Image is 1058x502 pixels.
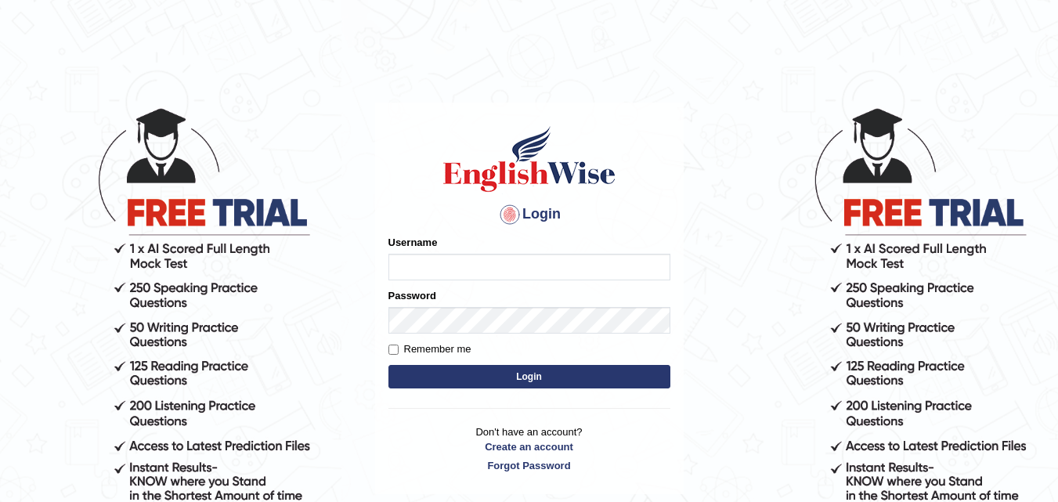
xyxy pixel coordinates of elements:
[440,124,619,194] img: Logo of English Wise sign in for intelligent practice with AI
[388,439,670,454] a: Create an account
[388,341,471,357] label: Remember me
[388,365,670,388] button: Login
[388,288,436,303] label: Password
[388,235,438,250] label: Username
[388,424,670,473] p: Don't have an account?
[388,202,670,227] h4: Login
[388,458,670,473] a: Forgot Password
[388,345,399,355] input: Remember me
